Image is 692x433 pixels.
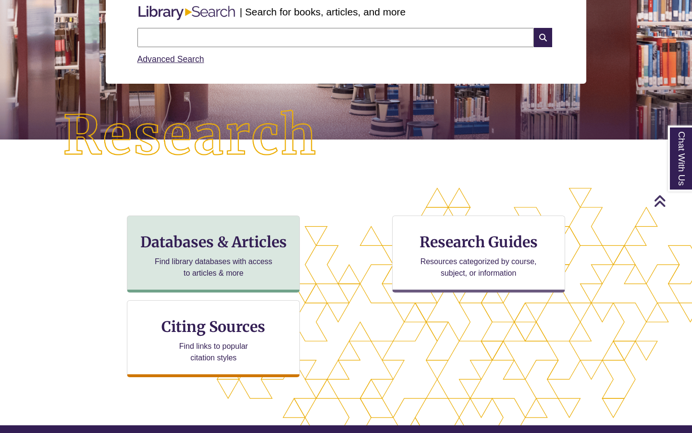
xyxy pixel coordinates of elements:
[240,4,406,19] p: | Search for books, articles, and more
[127,300,300,377] a: Citing Sources Find links to popular citation styles
[134,2,240,24] img: Libary Search
[534,28,552,47] i: Search
[416,256,541,279] p: Resources categorized by course, subject, or information
[155,318,272,336] h3: Citing Sources
[137,54,204,64] a: Advanced Search
[35,82,346,190] img: Research
[127,216,300,293] a: Databases & Articles Find library databases with access to articles & more
[654,194,690,207] a: Back to Top
[400,233,557,251] h3: Research Guides
[392,216,565,293] a: Research Guides Resources categorized by course, subject, or information
[151,256,276,279] p: Find library databases with access to articles & more
[135,233,292,251] h3: Databases & Articles
[167,341,260,364] p: Find links to popular citation styles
